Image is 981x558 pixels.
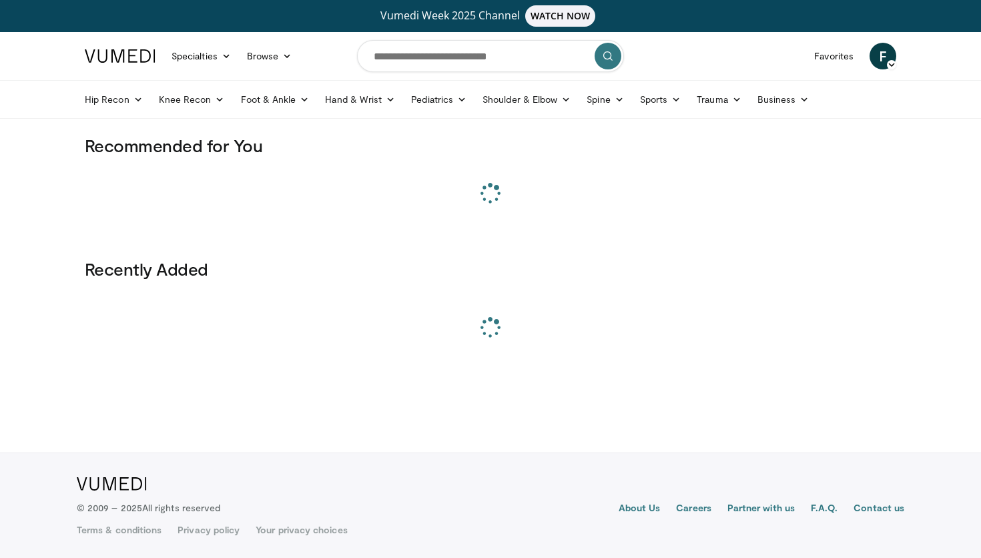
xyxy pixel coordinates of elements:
a: Your privacy choices [256,523,347,537]
img: VuMedi Logo [85,49,155,63]
h3: Recently Added [85,258,896,280]
img: VuMedi Logo [77,477,147,491]
a: Foot & Ankle [233,86,318,113]
a: Browse [239,43,300,69]
span: All rights reserved [142,502,220,513]
a: Shoulder & Elbow [474,86,579,113]
a: Privacy policy [178,523,240,537]
a: Knee Recon [151,86,233,113]
span: WATCH NOW [525,5,596,27]
a: Pediatrics [403,86,474,113]
a: Favorites [806,43,862,69]
a: Sports [632,86,689,113]
a: Contact us [854,501,904,517]
a: Spine [579,86,631,113]
a: Careers [676,501,711,517]
a: Terms & conditions [77,523,161,537]
a: Hand & Wrist [317,86,403,113]
a: F [870,43,896,69]
a: Specialties [163,43,239,69]
a: About Us [619,501,661,517]
a: Business [749,86,817,113]
a: F.A.Q. [811,501,838,517]
input: Search topics, interventions [357,40,624,72]
h3: Recommended for You [85,135,896,156]
a: Partner with us [727,501,795,517]
a: Hip Recon [77,86,151,113]
p: © 2009 – 2025 [77,501,220,515]
a: Vumedi Week 2025 ChannelWATCH NOW [87,5,894,27]
a: Trauma [689,86,749,113]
